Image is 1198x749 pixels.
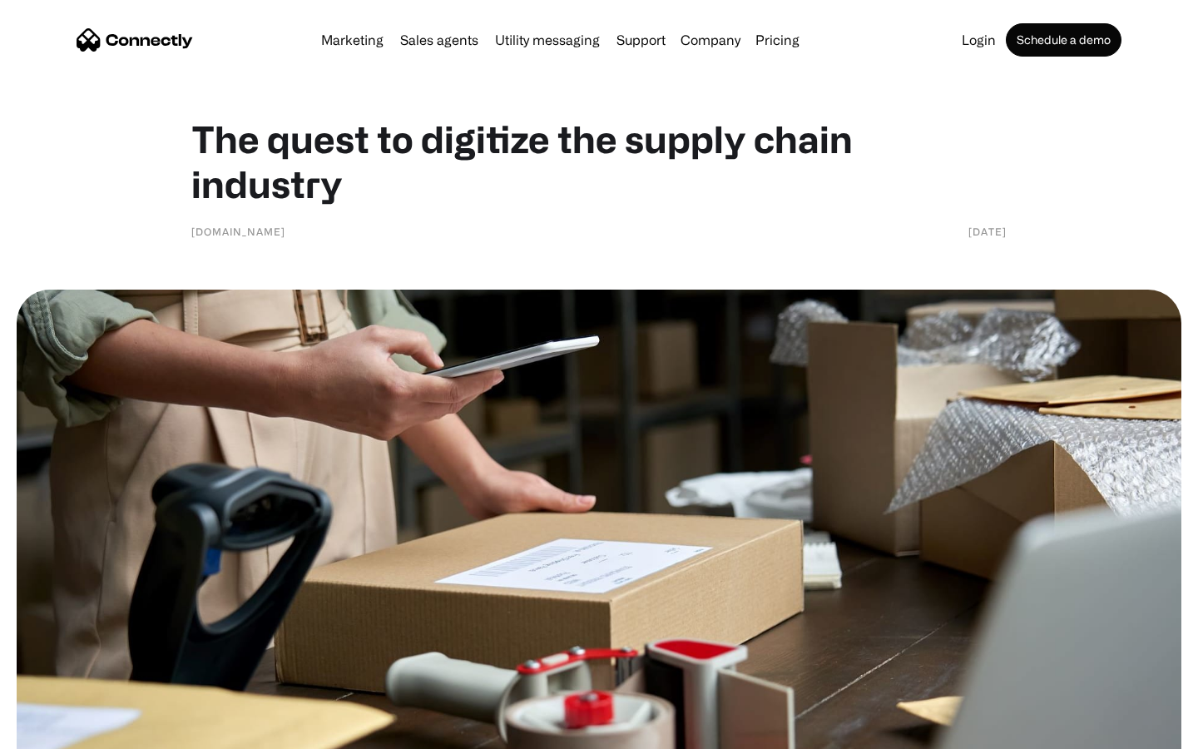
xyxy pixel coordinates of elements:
[749,33,806,47] a: Pricing
[33,720,100,743] ul: Language list
[191,117,1007,206] h1: The quest to digitize the supply chain industry
[968,223,1007,240] div: [DATE]
[394,33,485,47] a: Sales agents
[1006,23,1121,57] a: Schedule a demo
[610,33,672,47] a: Support
[17,720,100,743] aside: Language selected: English
[488,33,606,47] a: Utility messaging
[191,223,285,240] div: [DOMAIN_NAME]
[955,33,1002,47] a: Login
[681,28,740,52] div: Company
[314,33,390,47] a: Marketing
